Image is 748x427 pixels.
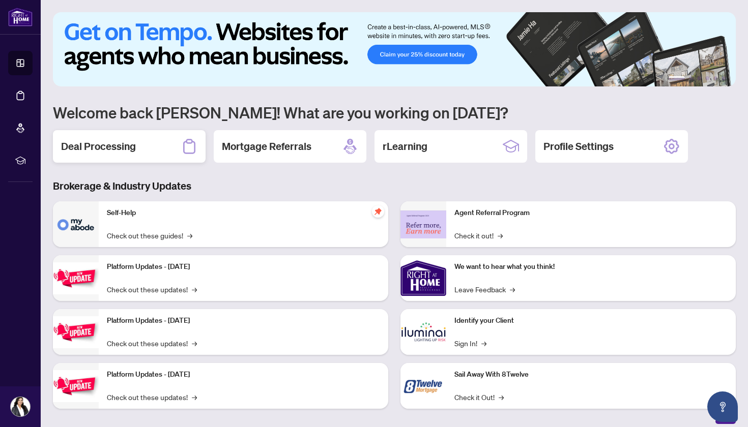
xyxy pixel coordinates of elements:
[454,369,728,380] p: Sail Away With 8Twelve
[53,370,99,402] img: Platform Updates - June 23, 2025
[107,391,197,403] a: Check out these updates!→
[722,76,726,80] button: 6
[11,397,30,416] img: Profile Icon
[669,76,685,80] button: 1
[107,284,197,295] a: Check out these updates!→
[383,139,427,154] h2: rLearning
[53,316,99,348] img: Platform Updates - July 8, 2025
[107,315,380,326] p: Platform Updates - [DATE]
[510,284,515,295] span: →
[107,207,380,219] p: Self-Help
[400,210,446,238] img: Agent Referral Program
[707,391,738,422] button: Open asap
[187,230,192,241] span: →
[8,8,33,26] img: logo
[192,338,197,349] span: →
[498,230,503,241] span: →
[53,103,736,122] h1: Welcome back [PERSON_NAME]! What are you working on [DATE]?
[454,315,728,326] p: Identify your Client
[689,76,693,80] button: 2
[543,139,614,154] h2: Profile Settings
[61,139,136,154] h2: Deal Processing
[192,391,197,403] span: →
[107,261,380,272] p: Platform Updates - [DATE]
[454,230,503,241] a: Check it out!→
[697,76,701,80] button: 3
[400,255,446,301] img: We want to hear what you think!
[53,179,736,193] h3: Brokerage & Industry Updates
[481,338,486,349] span: →
[53,262,99,294] img: Platform Updates - July 21, 2025
[192,284,197,295] span: →
[107,369,380,380] p: Platform Updates - [DATE]
[454,207,728,219] p: Agent Referral Program
[107,230,192,241] a: Check out these guides!→
[705,76,709,80] button: 4
[222,139,311,154] h2: Mortgage Referrals
[454,391,504,403] a: Check it Out!→
[372,205,384,218] span: pushpin
[454,261,728,272] p: We want to hear what you think!
[53,12,736,86] img: Slide 0
[107,338,197,349] a: Check out these updates!→
[53,201,99,247] img: Self-Help
[454,338,486,349] a: Sign In!→
[454,284,515,295] a: Leave Feedback→
[713,76,717,80] button: 5
[400,363,446,409] img: Sail Away With 8Twelve
[400,309,446,355] img: Identify your Client
[499,391,504,403] span: →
